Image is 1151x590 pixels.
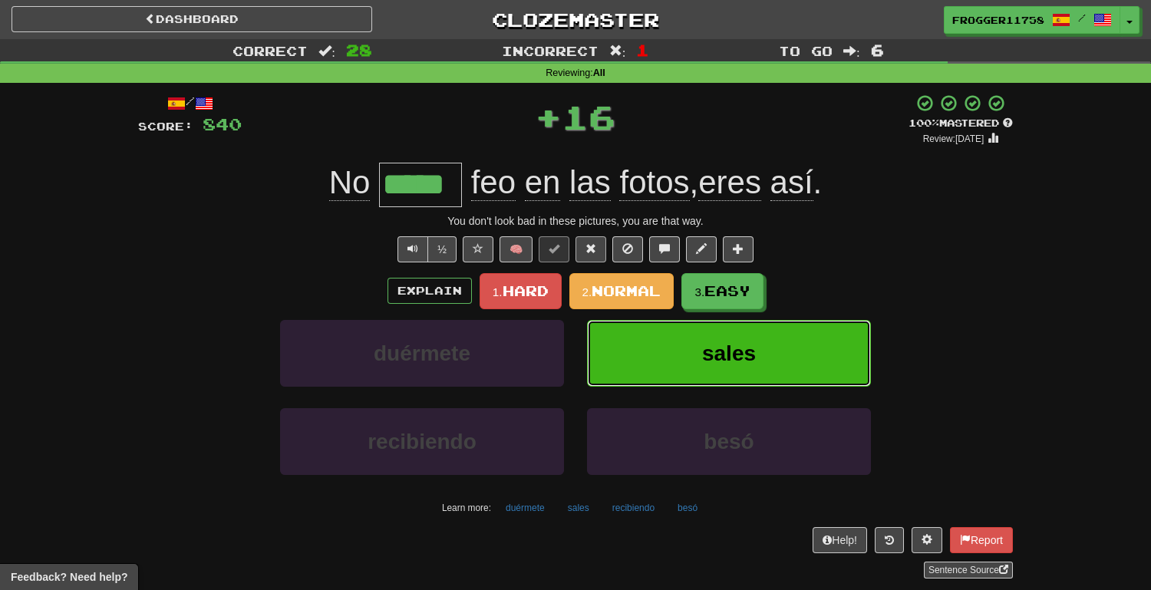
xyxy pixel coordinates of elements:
span: : [609,44,626,58]
button: sales [587,320,871,387]
button: Explain [388,278,472,304]
span: frogger11758 [952,13,1044,27]
button: Discuss sentence (alt+u) [649,236,680,262]
span: en [525,164,561,201]
button: Favorite sentence (alt+f) [463,236,493,262]
a: Dashboard [12,6,372,32]
button: sales [559,496,598,519]
span: duérmete [374,341,470,365]
span: To go [779,43,833,58]
span: + [535,94,562,140]
button: Edit sentence (alt+d) [686,236,717,262]
a: Sentence Source [924,562,1013,578]
span: : [318,44,335,58]
button: Reset to 0% Mastered (alt+r) [575,236,606,262]
button: Add to collection (alt+a) [723,236,754,262]
span: eres [698,164,761,201]
button: Report [950,527,1013,553]
span: Open feedback widget [11,569,127,585]
small: Review: [DATE] [923,133,984,144]
button: besó [587,408,871,475]
button: 3.Easy [681,273,763,309]
button: Round history (alt+y) [875,527,904,553]
span: fotos [619,164,689,201]
span: , . [462,164,822,201]
span: 6 [871,41,884,59]
span: 28 [346,41,372,59]
span: 1 [636,41,649,59]
span: besó [704,430,754,453]
div: You don't look bad in these pictures, you are that way. [138,213,1013,229]
span: feo [471,164,516,201]
span: No [329,164,371,201]
small: 3. [694,285,704,298]
span: Easy [704,282,750,299]
button: duérmete [280,320,564,387]
span: : [843,44,860,58]
span: recibiendo [368,430,477,453]
span: Correct [233,43,308,58]
button: Help! [813,527,867,553]
strong: All [593,68,605,78]
button: Play sentence audio (ctl+space) [397,236,428,262]
button: 2.Normal [569,273,674,309]
span: 100 % [909,117,939,129]
div: Text-to-speech controls [394,236,457,262]
button: 1.Hard [480,273,562,309]
small: 2. [582,285,592,298]
button: ½ [427,236,457,262]
span: las [569,164,611,201]
span: Normal [592,282,661,299]
small: 1. [493,285,503,298]
button: recibiendo [604,496,663,519]
span: así [770,164,813,201]
button: Set this sentence to 100% Mastered (alt+m) [539,236,569,262]
button: duérmete [497,496,553,519]
div: Mastered [909,117,1013,130]
button: Ignore sentence (alt+i) [612,236,643,262]
button: recibiendo [280,408,564,475]
span: sales [702,341,756,365]
span: Incorrect [502,43,599,58]
span: Score: [138,120,193,133]
span: 840 [203,114,242,133]
a: Clozemaster [395,6,756,33]
span: / [1078,12,1086,23]
span: 16 [562,97,615,136]
small: Learn more: [442,503,491,513]
div: / [138,94,242,113]
span: Hard [503,282,549,299]
button: 🧠 [500,236,533,262]
button: besó [669,496,706,519]
a: frogger11758 / [944,6,1120,34]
